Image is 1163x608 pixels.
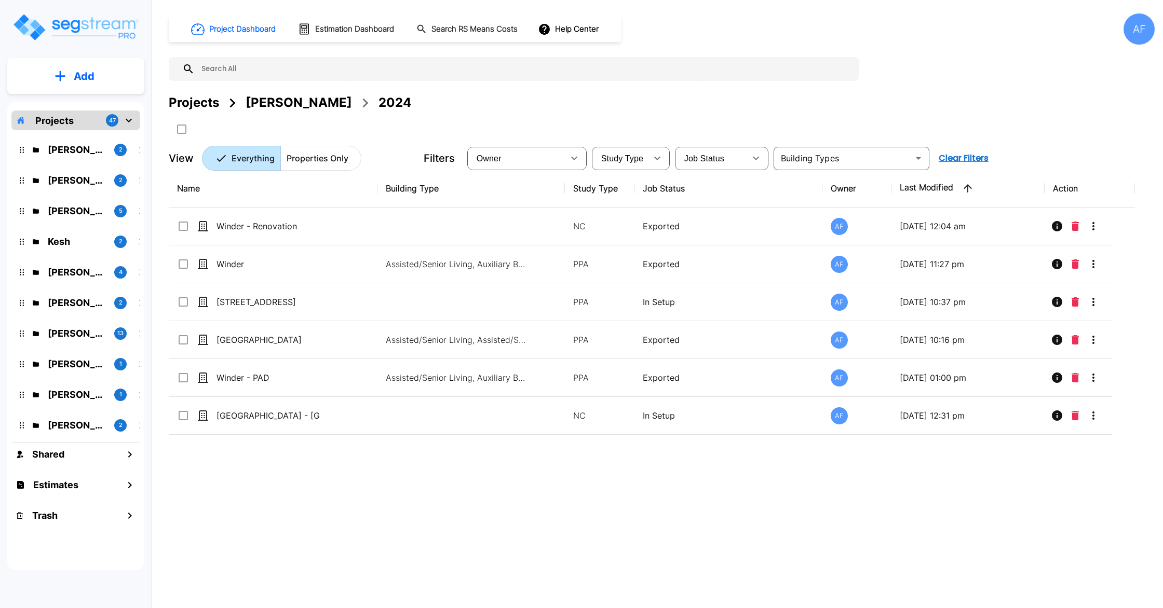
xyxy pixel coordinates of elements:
p: NC [573,220,626,232]
div: Select [469,144,564,173]
span: Study Type [601,154,643,163]
th: Name [169,170,377,208]
p: Winder - Renovation [217,220,320,232]
div: AF [1124,13,1155,45]
input: Building Types [777,151,909,165]
div: AF [831,369,848,386]
p: 13 [117,329,124,338]
span: Owner [477,154,502,163]
p: 1 [119,360,122,368]
button: Add [7,61,144,91]
button: SelectAll [171,119,192,140]
div: Platform [202,146,361,171]
button: Delete [1067,216,1083,237]
p: 5 [119,206,123,215]
div: Projects [169,93,219,112]
th: Action [1045,170,1135,208]
p: Asher Silverberg [48,388,106,402]
th: Last Modified [891,170,1045,208]
p: Filters [424,150,455,166]
h1: Project Dashboard [209,23,276,35]
h1: Trash [32,508,58,522]
button: Delete [1067,292,1083,312]
p: 2 [119,176,123,185]
p: Exported [643,258,814,270]
button: More-Options [1083,254,1104,274]
p: Assisted/Senior Living, Auxiliary Building, Assisted/Senior Living Site [386,371,526,384]
button: Everything [202,146,281,171]
button: Project Dashboard [187,18,281,40]
button: Open [911,151,926,165]
div: AF [831,294,848,311]
p: Isaak Markovitz [48,326,106,340]
p: [GEOGRAPHIC_DATA] - [GEOGRAPHIC_DATA] [217,409,320,422]
p: In Setup [643,296,814,308]
p: [DATE] 12:04 am [900,220,1036,232]
button: Info [1047,254,1067,274]
th: Owner [822,170,892,208]
p: 2 [119,145,123,154]
button: Delete [1067,405,1083,426]
button: Delete [1067,329,1083,350]
h1: Search RS Means Costs [431,23,518,35]
p: Chuny Herzka [48,296,106,310]
p: [GEOGRAPHIC_DATA] [217,334,320,346]
button: Search RS Means Costs [412,19,523,39]
th: Building Type [377,170,565,208]
button: Info [1047,329,1067,350]
p: PPA [573,371,626,384]
button: Clear Filters [935,148,993,169]
p: Winder - PAD [217,371,320,384]
div: AF [831,256,848,273]
p: [DATE] 10:37 pm [900,296,1036,308]
button: More-Options [1083,405,1104,426]
div: Select [677,144,746,173]
p: Exported [643,220,814,232]
input: Search All [195,57,854,81]
div: 2024 [378,93,411,112]
span: Job Status [684,154,724,163]
h1: Estimates [33,478,78,492]
p: Knoble [48,418,106,432]
p: Winder [217,258,320,270]
img: Logo [12,12,139,42]
div: AF [831,218,848,235]
div: [PERSON_NAME] [246,93,352,112]
p: Michael Heinemann [48,357,106,371]
p: PPA [573,334,626,346]
button: More-Options [1083,329,1104,350]
p: Assisted/Senior Living, Assisted/Senior Living Site [386,334,526,346]
p: [DATE] 12:31 pm [900,409,1036,422]
p: Add [74,68,94,84]
p: Ari Eisenman [48,173,106,187]
div: AF [831,407,848,424]
p: [DATE] 10:16 pm [900,334,1036,346]
button: Info [1047,216,1067,237]
button: More-Options [1083,216,1104,237]
p: Exported [643,334,814,346]
button: More-Options [1083,292,1104,312]
th: Job Status [634,170,822,208]
p: 2 [119,421,123,430]
p: In Setup [643,409,814,422]
div: AF [831,331,848,349]
p: 2 [119,298,123,307]
button: More-Options [1083,367,1104,388]
button: Help Center [536,19,603,39]
p: Everything [232,152,275,164]
div: Select [594,144,647,173]
p: PPA [573,296,626,308]
h1: Shared [32,447,64,461]
button: Info [1047,367,1067,388]
p: [DATE] 01:00 pm [900,371,1036,384]
p: Barry Donath [48,143,106,157]
h1: Estimation Dashboard [315,23,394,35]
p: NC [573,409,626,422]
p: Kesh [48,234,106,248]
button: Properties Only [280,146,361,171]
button: Info [1047,292,1067,312]
p: Josh Strum [48,265,106,279]
p: [DATE] 11:27 pm [900,258,1036,270]
p: Jay Hershowitz [48,204,106,218]
p: Properties Only [287,152,348,164]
